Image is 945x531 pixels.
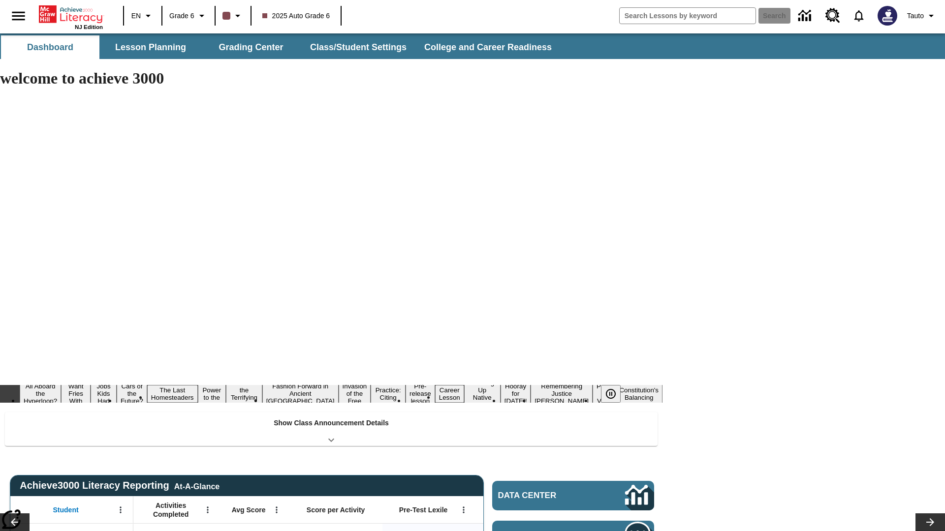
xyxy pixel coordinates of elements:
button: Grading Center [202,35,300,59]
img: Avatar [878,6,897,26]
div: At-A-Glance [174,480,220,491]
span: Data Center [498,491,591,501]
button: Lesson Planning [101,35,200,59]
a: Home [39,4,103,24]
span: Tauto [907,11,924,21]
span: Activities Completed [138,501,203,519]
span: Pre-Test Lexile [399,505,448,514]
button: Slide 13 Cooking Up Native Traditions [464,378,501,410]
button: Slide 14 Hooray for Constitution Day! [501,381,531,406]
span: EN [131,11,141,21]
a: Notifications [846,3,872,29]
button: Slide 3 Dirty Jobs Kids Had To Do [91,374,117,413]
input: search field [620,8,756,24]
button: Slide 7 Attack of the Terrifying Tomatoes [226,378,262,410]
button: Dashboard [1,35,99,59]
button: Lesson carousel, Next [915,513,945,531]
div: Home [39,3,103,30]
button: Open Menu [113,502,128,517]
button: Slide 6 Solar Power to the People [198,378,226,410]
button: Slide 9 The Invasion of the Free CD [339,374,371,413]
button: Slide 12 Career Lesson [435,385,464,403]
div: Pause [601,385,630,403]
button: Slide 8 Fashion Forward in Ancient Rome [262,381,339,406]
span: 2025 Auto Grade 6 [262,11,330,21]
button: Grade: Grade 6, Select a grade [165,7,212,25]
button: Language: EN, Select a language [127,7,158,25]
button: College and Career Readiness [416,35,560,59]
button: Slide 17 The Constitution's Balancing Act [615,378,662,410]
a: Data Center [792,2,819,29]
button: Slide 11 Pre-release lesson [406,381,435,406]
button: Slide 4 Cars of the Future? [117,381,147,406]
button: Open Menu [200,502,215,517]
button: Open Menu [269,502,284,517]
span: NJ Edition [75,24,103,30]
button: Class/Student Settings [302,35,414,59]
button: Pause [601,385,621,403]
span: Achieve3000 Literacy Reporting [20,480,220,491]
p: Show Class Announcement Details [274,418,389,428]
a: Resource Center, Will open in new tab [819,2,846,29]
button: Slide 1 All Aboard the Hyperloop? [20,381,61,406]
button: Slide 2 Do You Want Fries With That? [61,374,91,413]
button: Class color is dark brown. Change class color [219,7,248,25]
button: Profile/Settings [903,7,941,25]
button: Open side menu [4,1,33,30]
span: Grade 6 [169,11,194,21]
span: Student [53,505,79,514]
button: Slide 16 Point of View [593,381,615,406]
span: Avg Score [232,505,266,514]
span: Score per Activity [307,505,365,514]
div: Show Class Announcement Details [5,412,658,446]
button: Select a new avatar [872,3,903,29]
button: Slide 5 The Last Homesteaders [147,385,198,403]
button: Slide 10 Mixed Practice: Citing Evidence [371,378,406,410]
button: Slide 15 Remembering Justice O'Connor [531,381,593,406]
a: Data Center [492,481,654,510]
button: Open Menu [456,502,471,517]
